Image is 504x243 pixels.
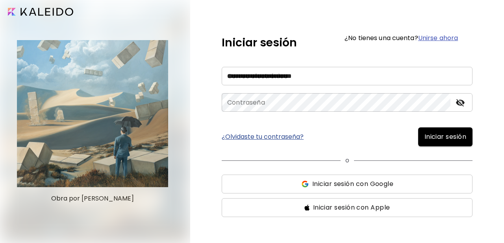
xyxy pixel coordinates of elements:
span: Iniciar sesión con Apple [313,203,390,212]
span: Iniciar sesión con Google [312,179,393,189]
img: ss [301,180,309,188]
img: ss [304,204,310,211]
h6: ¿No tienes una cuenta? [345,35,458,41]
span: Iniciar sesión [424,132,466,142]
button: Iniciar sesión [418,127,472,146]
p: o [345,156,349,165]
button: toggle password visibility [454,96,467,109]
button: ssIniciar sesión con Apple [222,198,472,217]
a: Unirse ahora [418,33,458,42]
a: ¿Olvidaste tu contraseña? [222,134,304,140]
button: ssIniciar sesión con Google [222,175,472,193]
h5: Iniciar sesión [222,35,297,51]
